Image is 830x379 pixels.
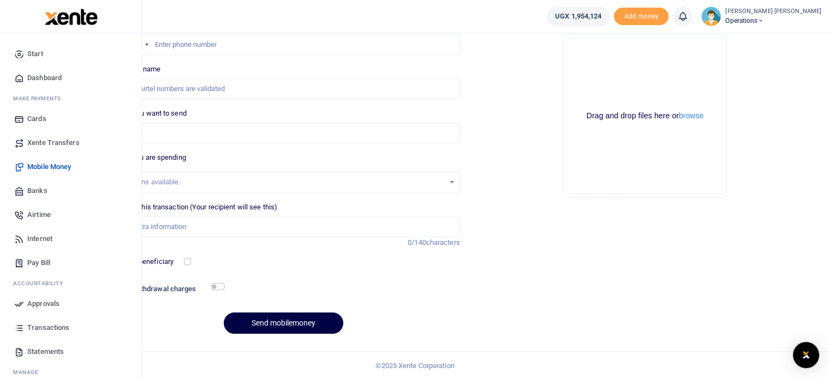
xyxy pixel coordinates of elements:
a: Banks [9,179,133,203]
span: Add money [614,8,668,26]
span: Start [27,49,43,59]
img: profile-user [701,7,721,26]
span: 0/140 [408,238,426,246]
li: M [9,90,133,107]
a: Xente Transfers [9,131,133,155]
span: Xente Transfers [27,137,80,148]
a: UGX 1,954,124 [547,7,610,26]
input: Enter phone number [107,34,459,55]
a: Statements [9,340,133,364]
div: No options available. [115,177,444,188]
a: Mobile Money [9,155,133,179]
li: Ac [9,275,133,292]
button: Send mobilemoney [224,312,343,334]
a: Approvals [9,292,133,316]
a: Add money [614,11,668,20]
input: UGX [107,123,459,143]
label: Memo for this transaction (Your recipient will see this) [107,202,277,213]
img: logo-large [45,9,98,25]
div: Open Intercom Messenger [793,342,819,368]
li: Wallet ballance [542,7,614,26]
span: Dashboard [27,73,62,83]
input: Enter extra information [107,216,459,237]
span: Statements [27,346,64,357]
a: Transactions [9,316,133,340]
span: Internet [27,233,52,244]
a: Airtime [9,203,133,227]
a: Start [9,42,133,66]
a: profile-user [PERSON_NAME] [PERSON_NAME] Operations [701,7,821,26]
span: Operations [725,16,821,26]
label: Amount you want to send [107,108,186,119]
span: Mobile Money [27,161,71,172]
span: characters [426,238,460,246]
span: Pay Bill [27,257,50,268]
span: UGX 1,954,124 [555,11,601,22]
span: anage [19,368,39,376]
div: File Uploader [563,34,727,198]
a: logo-small logo-large logo-large [44,12,98,20]
h6: Include withdrawal charges [109,285,220,293]
a: Internet [9,227,133,251]
span: Cards [27,113,46,124]
span: Transactions [27,322,69,333]
li: Toup your wallet [614,8,668,26]
label: Reason you are spending [107,152,186,163]
span: countability [21,279,63,287]
span: Banks [27,185,47,196]
input: MTN & Airtel numbers are validated [107,79,459,99]
div: Drag and drop files here or [568,111,722,121]
small: [PERSON_NAME] [PERSON_NAME] [725,7,821,16]
button: browse [679,112,703,119]
a: Cards [9,107,133,131]
a: Pay Bill [9,251,133,275]
a: Dashboard [9,66,133,90]
span: Approvals [27,298,59,309]
span: ake Payments [19,94,61,103]
span: Airtime [27,209,51,220]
